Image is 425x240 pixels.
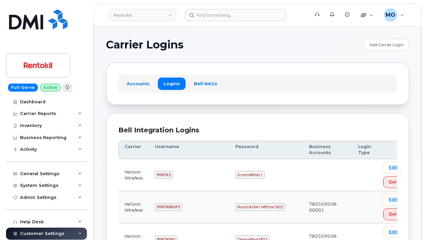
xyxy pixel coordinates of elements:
[396,211,420,235] iframe: Messenger Launcher
[106,40,184,50] span: Carrier Logins
[149,141,229,159] th: Username
[121,78,155,90] a: Accounts
[235,171,265,179] code: Green40hat!
[383,176,410,188] button: Delete
[389,179,404,185] span: Delete
[383,226,403,238] a: Edit
[383,208,410,220] button: Delete
[229,141,303,159] th: Password
[303,141,352,159] th: Business Accounts
[158,78,186,90] a: Logins
[235,203,286,211] code: RoyalAlbert#Ethel822
[118,159,149,191] td: Verizon Wireless
[155,203,182,211] code: MSRTKBKUP3
[303,191,352,223] td: 782559558-00001
[118,125,397,135] div: Bell Integration Logins
[389,211,404,217] span: Delete
[118,141,149,159] th: Carrier
[118,191,149,223] td: Verizon Wireless
[155,171,173,179] code: MSRTK3
[188,78,223,90] a: Bell NAGs
[352,141,377,159] th: Login Type
[383,162,403,173] a: Edit
[364,39,409,50] a: Add Carrier Login
[383,194,403,206] a: Edit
